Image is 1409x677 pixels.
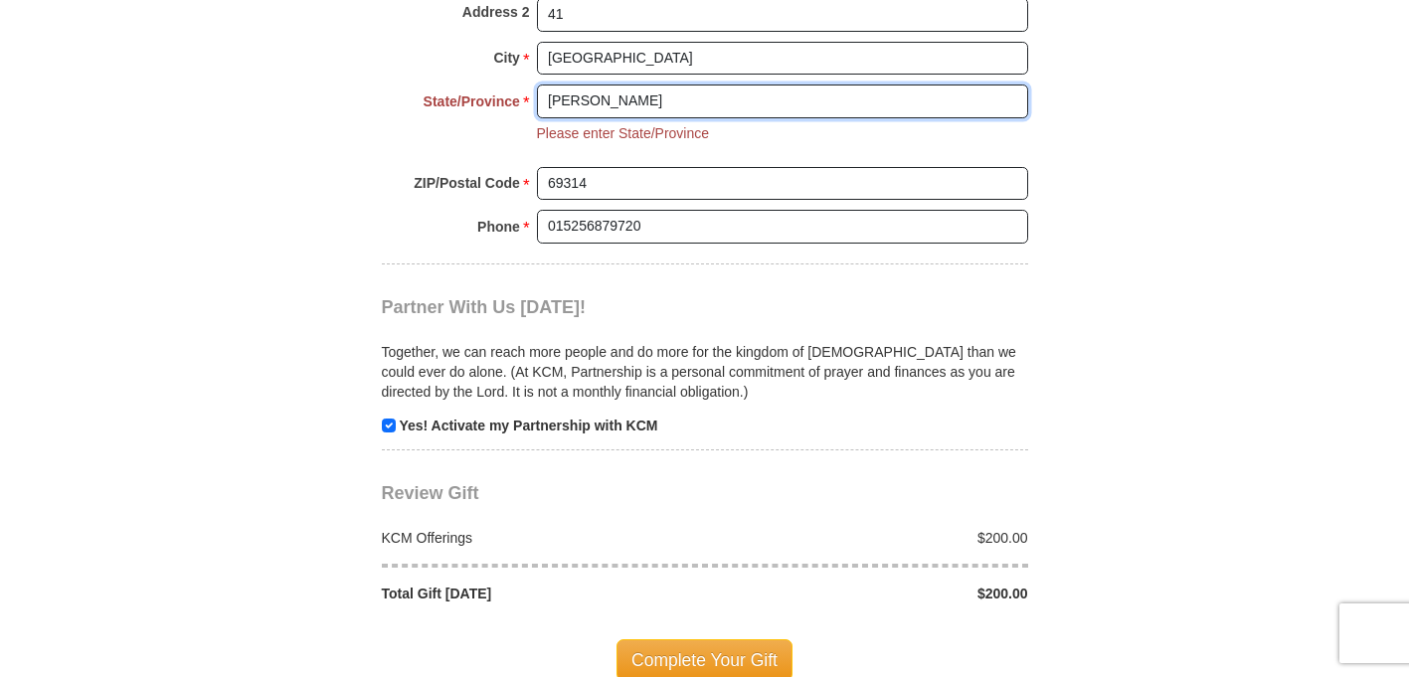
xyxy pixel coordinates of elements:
div: Total Gift [DATE] [371,584,705,603]
strong: ZIP/Postal Code [414,169,520,197]
strong: Yes! Activate my Partnership with KCM [399,418,657,433]
strong: City [493,44,519,72]
strong: Phone [477,213,520,241]
span: Review Gift [382,483,479,503]
div: $200.00 [705,584,1039,603]
p: Together, we can reach more people and do more for the kingdom of [DEMOGRAPHIC_DATA] than we coul... [382,342,1028,402]
strong: State/Province [424,87,520,115]
span: Partner With Us [DATE]! [382,297,587,317]
li: Please enter State/Province [537,123,710,143]
div: KCM Offerings [371,528,705,548]
div: $200.00 [705,528,1039,548]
